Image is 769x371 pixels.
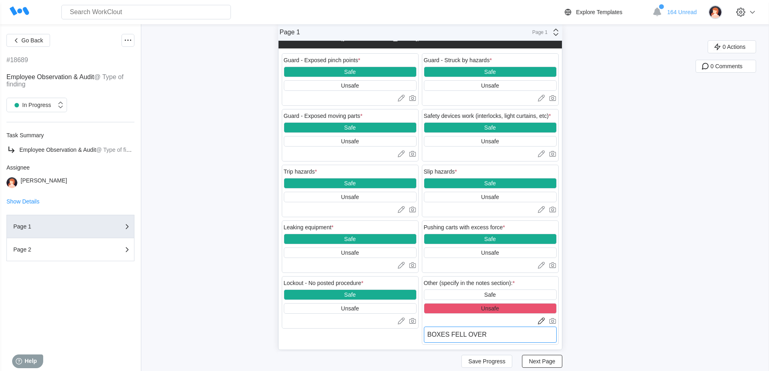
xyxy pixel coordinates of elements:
[280,29,300,36] div: Page 1
[6,145,134,155] a: Employee Observation & Audit@ Type of finding
[424,168,457,175] div: Slip hazards
[6,57,28,64] div: #18689
[96,147,140,153] mark: @ Type of finding
[468,358,505,364] span: Save Progress
[6,34,50,47] button: Go Back
[667,9,697,15] span: 164 Unread
[723,44,746,50] span: 0 Actions
[21,177,67,188] div: [PERSON_NAME]
[341,194,359,200] div: Unsafe
[341,249,359,256] div: Unsafe
[344,69,356,75] div: Safe
[344,291,356,298] div: Safe
[424,327,557,343] textarea: BOXES FELL OVER
[6,238,134,261] button: Page 2
[341,82,359,89] div: Unsafe
[6,73,124,88] mark: @ Type of finding
[341,305,359,312] div: Unsafe
[481,305,499,312] div: Unsafe
[461,355,512,368] button: Save Progress
[424,280,515,286] div: Other (specify in the notes section):
[6,199,40,204] button: Show Details
[344,124,356,131] div: Safe
[576,9,622,15] div: Explore Templates
[424,224,505,231] div: Pushing carts with excess force
[284,57,360,63] div: Guard - Exposed pinch points
[424,113,551,119] div: Safety devices work (interlocks, light curtains, etc)
[6,132,134,138] div: Task Summary
[484,291,496,298] div: Safe
[529,358,555,364] span: Next Page
[484,124,496,131] div: Safe
[522,355,562,368] button: Next Page
[484,69,496,75] div: Safe
[481,249,499,256] div: Unsafe
[696,60,756,73] button: 0 Comments
[284,224,334,231] div: Leaking equipment
[341,138,359,145] div: Unsafe
[344,180,356,187] div: Safe
[481,138,499,145] div: Unsafe
[528,29,548,35] div: Page 1
[710,63,742,69] span: 0 Comments
[481,82,499,89] div: Unsafe
[19,147,96,153] span: Employee Observation & Audit
[6,177,17,188] img: user-2.png
[344,236,356,242] div: Safe
[484,180,496,187] div: Safe
[708,40,756,53] button: 0 Actions
[13,224,94,229] div: Page 1
[61,5,231,19] input: Search WorkClout
[481,194,499,200] div: Unsafe
[284,280,364,286] div: Lockout - No posted procedure
[284,168,317,175] div: Trip hazards
[6,73,94,80] span: Employee Observation & Audit
[21,38,43,43] span: Go Back
[6,164,134,171] div: Assignee
[6,215,134,238] button: Page 1
[484,236,496,242] div: Safe
[284,113,362,119] div: Guard - Exposed moving parts
[708,5,722,19] img: user-2.png
[563,7,648,17] a: Explore Templates
[13,247,94,252] div: Page 2
[11,99,51,111] div: In Progress
[424,57,492,63] div: Guard - Struck by hazards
